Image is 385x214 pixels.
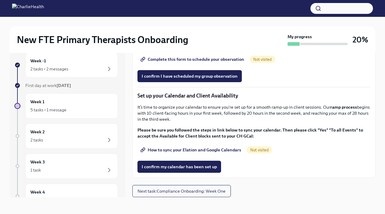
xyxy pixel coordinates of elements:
span: How to sync your Elation and Google Calendars [142,147,241,153]
div: 2 tasks • 2 messages [30,66,68,72]
span: Not visited [247,148,272,152]
p: Set up your Calendar and Client Availability [137,92,370,99]
strong: [DATE] [57,83,71,88]
h2: New FTE Primary Therapists Onboarding [17,34,188,46]
strong: ramp process [330,104,357,110]
img: CharlieHealth [12,4,44,13]
a: Week 31 task [14,154,118,179]
a: Week 22 tasks [14,123,118,149]
h6: Week 1 [30,98,45,105]
span: Not visited [250,57,275,62]
span: Complete this form to schedule your observation [142,56,244,62]
button: I confirm my calendar has been set up [137,161,221,173]
p: It’s time to organize your calendar to ensure you're set up for a smooth ramp-up in client sessio... [137,104,370,122]
strong: My progress [288,34,312,40]
button: I confirm I have scheduled my group observation [137,70,242,82]
h3: 20% [353,34,368,45]
div: 2 tasks [30,137,43,143]
h6: Week -1 [30,57,46,64]
h6: Week 3 [30,159,45,165]
a: Week -12 tasks • 2 messages [14,52,118,78]
span: Next task : Compliance Onboarding: Week One [137,188,226,194]
a: Complete this form to schedule your observation [137,53,248,65]
a: How to sync your Elation and Google Calendars [137,144,245,156]
div: 5 tasks • 1 message [30,107,66,113]
span: I confirm I have scheduled my group observation [142,73,238,79]
button: Next task:Compliance Onboarding: Week One [132,185,231,197]
a: Week 15 tasks • 1 message [14,93,118,119]
span: First day at work [25,83,71,88]
h6: Week 4 [30,189,45,195]
a: Week 4 [14,184,118,209]
span: I confirm my calendar has been set up [142,164,217,170]
h6: Week 2 [30,129,45,135]
strong: Please be sure you followed the steps in link below to sync your calendar. Then please click "Yes... [137,127,363,139]
a: First day at work[DATE] [14,82,118,88]
div: 1 task [30,167,41,173]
